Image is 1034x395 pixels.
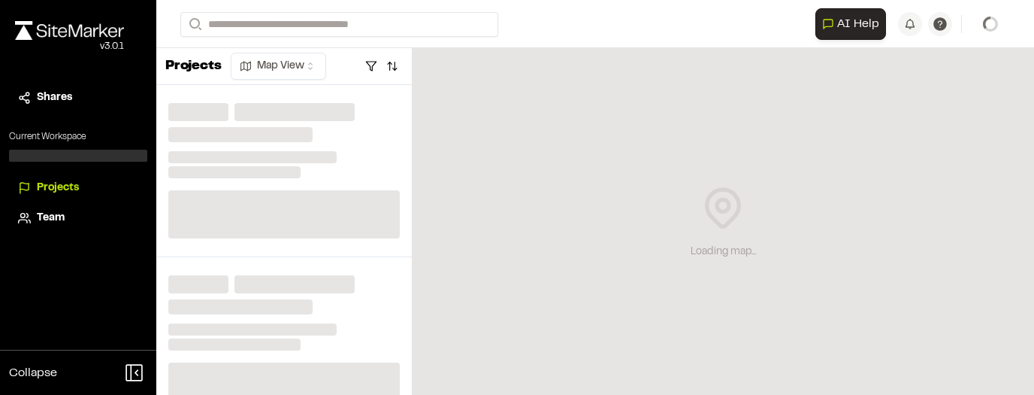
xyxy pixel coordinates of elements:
[37,90,72,106] span: Shares
[15,21,124,40] img: rebrand.png
[15,40,124,53] div: Oh geez...please don't...
[815,8,886,40] button: Open AI Assistant
[165,56,222,77] p: Projects
[9,364,57,382] span: Collapse
[815,8,892,40] div: Open AI Assistant
[37,180,79,196] span: Projects
[18,90,138,106] a: Shares
[18,180,138,196] a: Projects
[837,15,879,33] span: AI Help
[37,210,65,226] span: Team
[18,210,138,226] a: Team
[9,130,147,144] p: Current Workspace
[691,244,756,260] div: Loading map...
[180,12,207,37] button: Search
